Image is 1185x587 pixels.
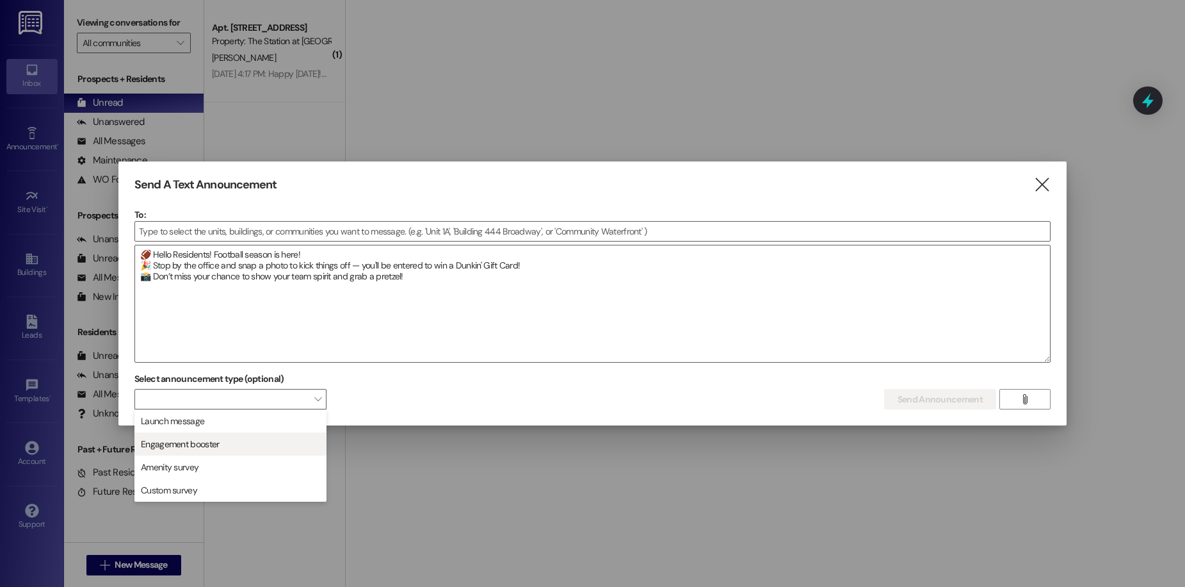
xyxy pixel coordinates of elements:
[1033,178,1051,192] i: 
[141,415,204,427] span: Launch message
[135,222,1050,241] input: Type to select the units, buildings, or communities you want to message. (e.g. 'Unit 1A', 'Buildi...
[141,461,198,474] span: Amenity survey
[134,245,1051,363] div: 🏈 Hello Residents! Football season is here! 🎉 Stop by the office and snap a photo to kick things ...
[135,245,1050,362] textarea: 🏈 Hello Residents! Football season is here! 🎉 Stop by the office and snap a photo to kick things ...
[884,389,996,409] button: Send Announcement
[134,178,277,192] h3: Send A Text Announcement
[134,369,284,389] label: Select announcement type (optional)
[141,438,219,451] span: Engagement booster
[134,208,1051,221] p: To:
[141,484,197,497] span: Custom survey
[898,393,983,406] span: Send Announcement
[1020,394,1029,404] i: 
